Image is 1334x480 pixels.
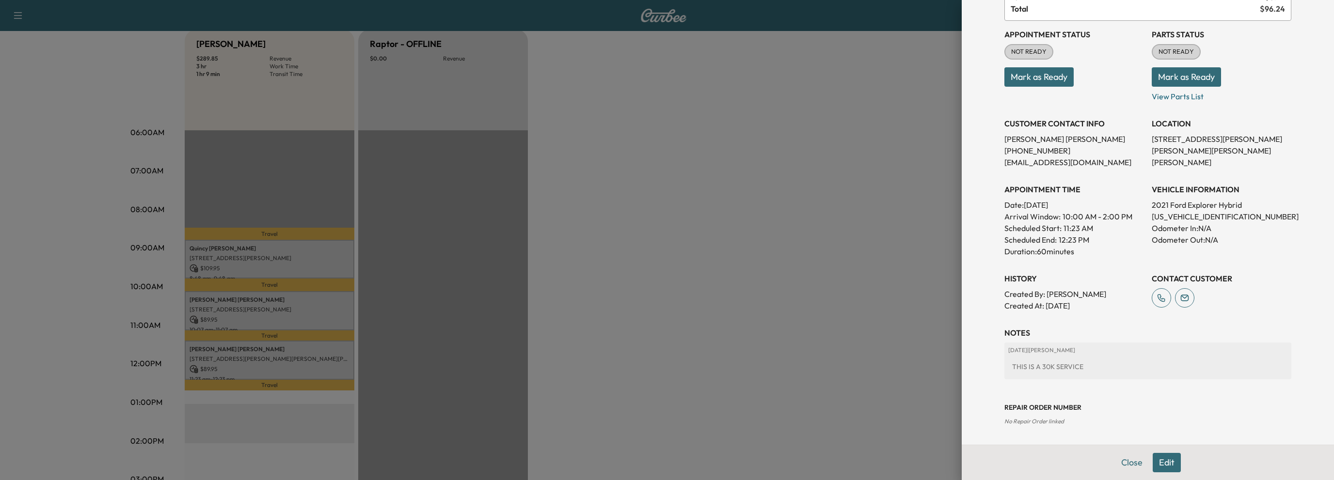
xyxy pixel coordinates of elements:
p: Scheduled End: [1004,234,1057,246]
p: Created At : [DATE] [1004,300,1144,311]
p: [DATE] | [PERSON_NAME] [1008,346,1287,354]
p: Duration: 60 minutes [1004,246,1144,257]
span: No Repair Order linked [1004,418,1064,425]
p: [PHONE_NUMBER] [1004,145,1144,156]
h3: CUSTOMER CONTACT INFO [1004,118,1144,129]
p: [STREET_ADDRESS][PERSON_NAME][PERSON_NAME][PERSON_NAME][PERSON_NAME] [1152,133,1291,168]
span: $ 96.24 [1260,3,1285,15]
p: Scheduled Start: [1004,222,1062,234]
h3: History [1004,273,1144,284]
p: 12:23 PM [1059,234,1089,246]
p: Odometer In: N/A [1152,222,1291,234]
div: THIS IS A 30K SERVICE [1008,358,1287,375]
p: Arrival Window: [1004,211,1144,222]
span: NOT READY [1153,47,1200,57]
p: 2021 Ford Explorer Hybrid [1152,199,1291,211]
p: 11:23 AM [1064,222,1093,234]
button: Mark as Ready [1004,67,1074,87]
h3: Parts Status [1152,29,1291,40]
h3: CONTACT CUSTOMER [1152,273,1291,284]
p: [PERSON_NAME] [PERSON_NAME] [1004,133,1144,145]
h3: NOTES [1004,327,1291,339]
h3: Repair Order number [1004,403,1291,412]
h3: APPOINTMENT TIME [1004,184,1144,195]
span: NOT READY [1005,47,1052,57]
p: View Parts List [1152,87,1291,102]
h3: Appointment Status [1004,29,1144,40]
p: Date: [DATE] [1004,199,1144,211]
p: [US_VEHICLE_IDENTIFICATION_NUMBER] [1152,211,1291,222]
p: Odometer Out: N/A [1152,234,1291,246]
p: [EMAIL_ADDRESS][DOMAIN_NAME] [1004,156,1144,168]
button: Mark as Ready [1152,67,1221,87]
h3: LOCATION [1152,118,1291,129]
p: Created By : [PERSON_NAME] [1004,288,1144,300]
h3: VEHICLE INFORMATION [1152,184,1291,195]
button: Close [1115,453,1149,472]
span: 10:00 AM - 2:00 PM [1063,211,1132,222]
button: Edit [1153,453,1181,472]
span: Total [1011,3,1260,15]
